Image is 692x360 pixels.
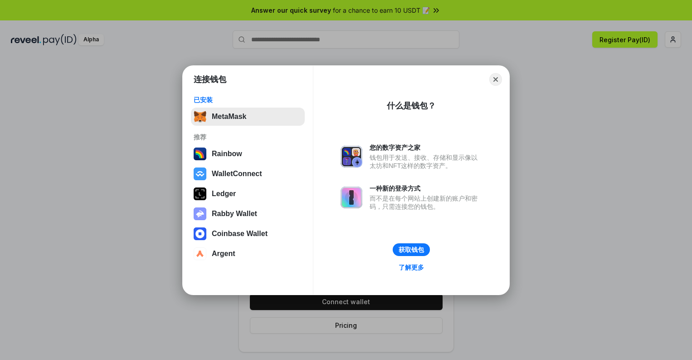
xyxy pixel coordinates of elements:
button: WalletConnect [191,165,305,183]
a: 了解更多 [393,261,429,273]
div: Ledger [212,190,236,198]
div: 了解更多 [399,263,424,271]
img: svg+xml,%3Csvg%20width%3D%22120%22%20height%3D%22120%22%20viewBox%3D%220%200%20120%20120%22%20fil... [194,148,206,160]
button: 获取钱包 [393,243,430,256]
div: MetaMask [212,113,246,121]
div: Rainbow [212,150,242,158]
button: Rabby Wallet [191,205,305,223]
div: 而不是在每个网站上创建新的账户和密码，只需连接您的钱包。 [370,194,482,211]
button: Coinbase Wallet [191,225,305,243]
div: Rabby Wallet [212,210,257,218]
img: svg+xml,%3Csvg%20xmlns%3D%22http%3A%2F%2Fwww.w3.org%2F2000%2Fsvg%22%20fill%3D%22none%22%20viewBox... [341,146,362,168]
button: Rainbow [191,145,305,163]
div: 获取钱包 [399,246,424,254]
div: 已安装 [194,96,302,104]
button: Close [489,73,502,86]
img: svg+xml,%3Csvg%20xmlns%3D%22http%3A%2F%2Fwww.w3.org%2F2000%2Fsvg%22%20width%3D%2228%22%20height%3... [194,187,206,200]
img: svg+xml,%3Csvg%20xmlns%3D%22http%3A%2F%2Fwww.w3.org%2F2000%2Fsvg%22%20fill%3D%22none%22%20viewBox... [341,187,362,208]
button: Argent [191,245,305,263]
img: svg+xml,%3Csvg%20width%3D%2228%22%20height%3D%2228%22%20viewBox%3D%220%200%2028%2028%22%20fill%3D... [194,227,206,240]
div: Coinbase Wallet [212,230,268,238]
div: 钱包用于发送、接收、存储和显示像以太坊和NFT这样的数字资产。 [370,153,482,170]
div: 一种新的登录方式 [370,184,482,192]
img: svg+xml,%3Csvg%20width%3D%2228%22%20height%3D%2228%22%20viewBox%3D%220%200%2028%2028%22%20fill%3D... [194,168,206,180]
div: 推荐 [194,133,302,141]
img: svg+xml,%3Csvg%20width%3D%2228%22%20height%3D%2228%22%20viewBox%3D%220%200%2028%2028%22%20fill%3D... [194,247,206,260]
button: Ledger [191,185,305,203]
button: MetaMask [191,108,305,126]
h1: 连接钱包 [194,74,226,85]
div: 什么是钱包？ [387,100,436,111]
img: svg+xml,%3Csvg%20xmlns%3D%22http%3A%2F%2Fwww.w3.org%2F2000%2Fsvg%22%20fill%3D%22none%22%20viewBox... [194,207,206,220]
img: svg+xml,%3Csvg%20fill%3D%22none%22%20height%3D%2233%22%20viewBox%3D%220%200%2035%2033%22%20width%... [194,110,206,123]
div: Argent [212,250,235,258]
div: 您的数字资产之家 [370,143,482,152]
div: WalletConnect [212,170,262,178]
